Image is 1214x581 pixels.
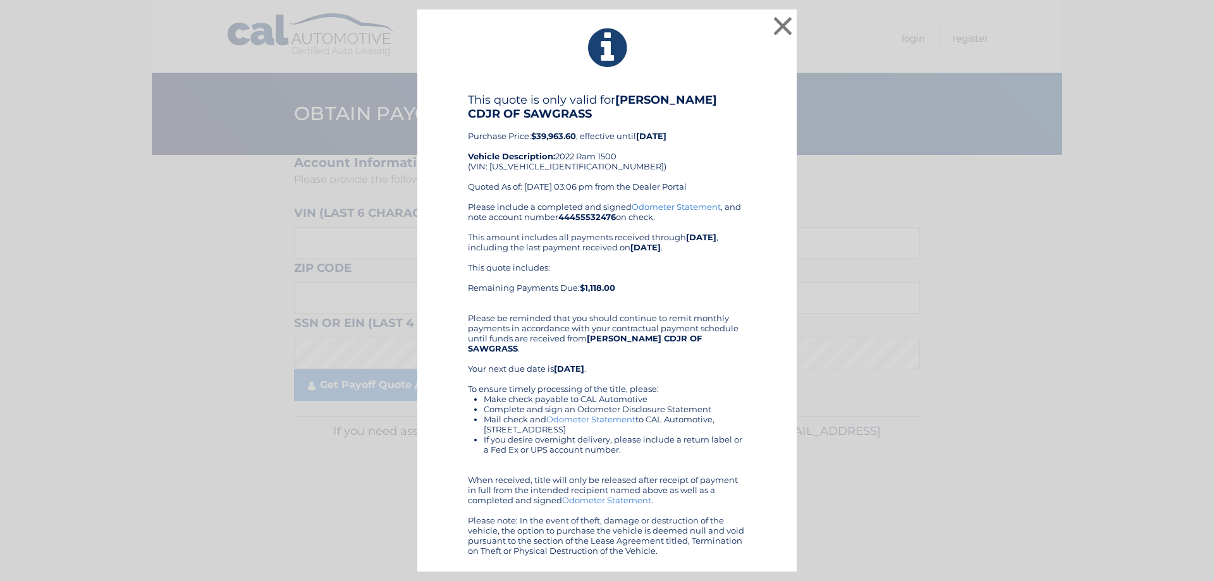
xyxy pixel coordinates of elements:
[770,13,795,39] button: ×
[468,202,746,556] div: Please include a completed and signed , and note account number on check. This amount includes al...
[484,404,746,414] li: Complete and sign an Odometer Disclosure Statement
[531,131,576,141] b: $39,963.60
[484,394,746,404] li: Make check payable to CAL Automotive
[468,151,555,161] strong: Vehicle Description:
[468,262,746,303] div: This quote includes: Remaining Payments Due:
[484,414,746,434] li: Mail check and to CAL Automotive, [STREET_ADDRESS]
[468,93,717,121] b: [PERSON_NAME] CDJR OF SAWGRASS
[468,93,746,121] h4: This quote is only valid for
[632,202,721,212] a: Odometer Statement
[686,232,716,242] b: [DATE]
[468,93,746,202] div: Purchase Price: , effective until 2022 Ram 1500 (VIN: [US_VEHICLE_IDENTIFICATION_NUMBER]) Quoted ...
[636,131,666,141] b: [DATE]
[630,242,661,252] b: [DATE]
[484,434,746,455] li: If you desire overnight delivery, please include a return label or a Fed Ex or UPS account number.
[562,495,651,505] a: Odometer Statement
[558,212,616,222] b: 44455532476
[580,283,615,293] b: $1,118.00
[468,333,702,353] b: [PERSON_NAME] CDJR OF SAWGRASS
[546,414,635,424] a: Odometer Statement
[554,364,584,374] b: [DATE]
